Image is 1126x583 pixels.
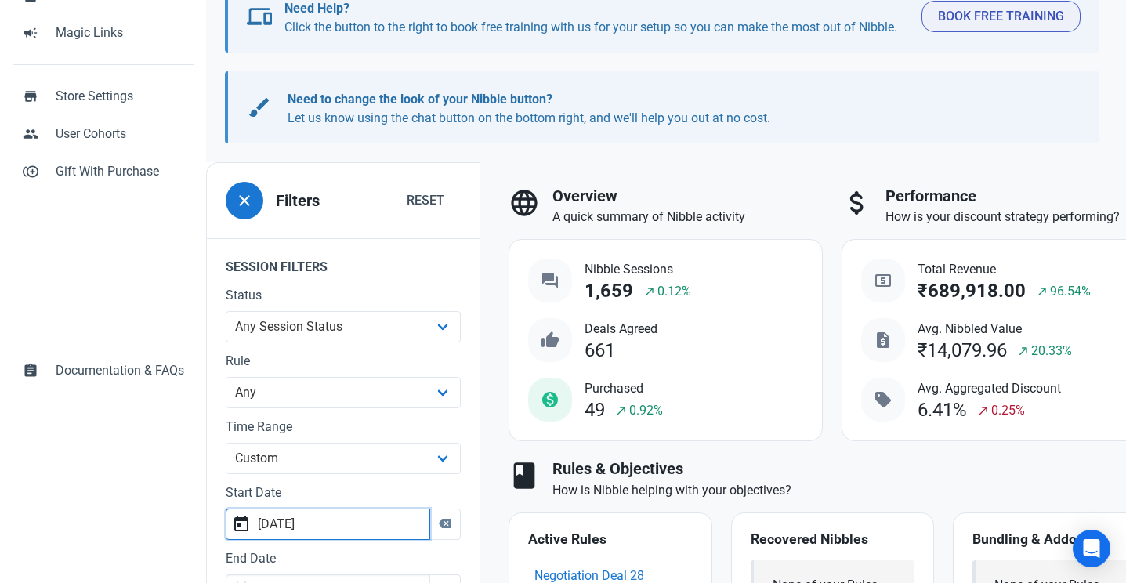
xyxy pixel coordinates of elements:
span: north_east [615,404,628,417]
span: north_east [977,404,990,417]
span: close [235,191,254,210]
label: Time Range [226,418,461,436]
span: Purchased [585,379,663,398]
a: assignmentDocumentation & FAQs [13,352,194,389]
h3: Overview [552,187,823,205]
span: Nibble Sessions [585,260,691,279]
span: devices [247,4,272,29]
span: User Cohorts [56,125,184,143]
div: 6.41% [918,400,967,421]
span: north_east [643,285,656,298]
span: thumb_up [541,331,559,349]
span: 20.33% [1031,342,1072,360]
span: brush [247,95,272,120]
span: Avg. Aggregated Discount [918,379,1061,398]
span: Store Settings [56,87,184,106]
span: Total Revenue [918,260,1091,279]
label: Status [226,286,461,305]
a: storeStore Settings [13,78,194,115]
b: Need Help? [284,1,349,16]
span: sell [874,390,892,409]
span: request_quote [874,331,892,349]
span: local_atm [874,271,892,290]
span: Avg. Nibbled Value [918,320,1072,339]
span: Book Free Training [938,7,1064,26]
span: attach_money [842,187,873,219]
h3: Filters [276,192,320,210]
span: people [23,125,38,140]
div: ₹689,918.00 [918,281,1026,302]
a: control_point_duplicateGift With Purchase [13,153,194,190]
h4: Recovered Nibbles [751,532,914,548]
span: book [509,460,540,491]
div: ₹14,079.96 [918,340,1007,361]
label: Start Date [226,483,461,502]
span: Deals Agreed [585,320,657,339]
button: close [226,182,263,219]
span: campaign [23,24,38,39]
b: Need to change the look of your Nibble button? [288,92,552,107]
a: peopleUser Cohorts [13,115,194,153]
span: control_point_duplicate [23,162,38,178]
span: language [509,187,540,219]
span: monetization_on [541,390,559,409]
p: Let us know using the chat button on the bottom right, and we'll help you out at no cost. [288,90,1065,128]
span: Gift With Purchase [56,162,184,181]
button: Reset [390,185,461,216]
button: Book Free Training [921,1,1081,32]
span: north_east [1017,345,1030,357]
span: 0.12% [657,282,691,301]
span: 96.54% [1050,282,1091,301]
span: store [23,87,38,103]
span: north_east [1036,285,1048,298]
span: 0.25% [991,401,1025,420]
h4: Active Rules [528,532,692,548]
div: 661 [585,340,615,361]
a: Negotiation Deal 28 [534,568,644,583]
span: Documentation & FAQs [56,361,184,380]
div: Open Intercom Messenger [1073,530,1110,567]
a: campaignMagic Links [13,14,194,52]
div: 1,659 [585,281,633,302]
input: Start Date [226,509,430,540]
legend: Session Filters [207,238,480,286]
label: End Date [226,549,461,568]
span: assignment [23,361,38,377]
span: 0.92% [629,401,663,420]
span: Magic Links [56,24,184,42]
p: A quick summary of Nibble activity [552,208,823,226]
span: question_answer [541,271,559,290]
span: Reset [407,191,444,210]
label: Rule [226,352,461,371]
div: 49 [585,400,605,421]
